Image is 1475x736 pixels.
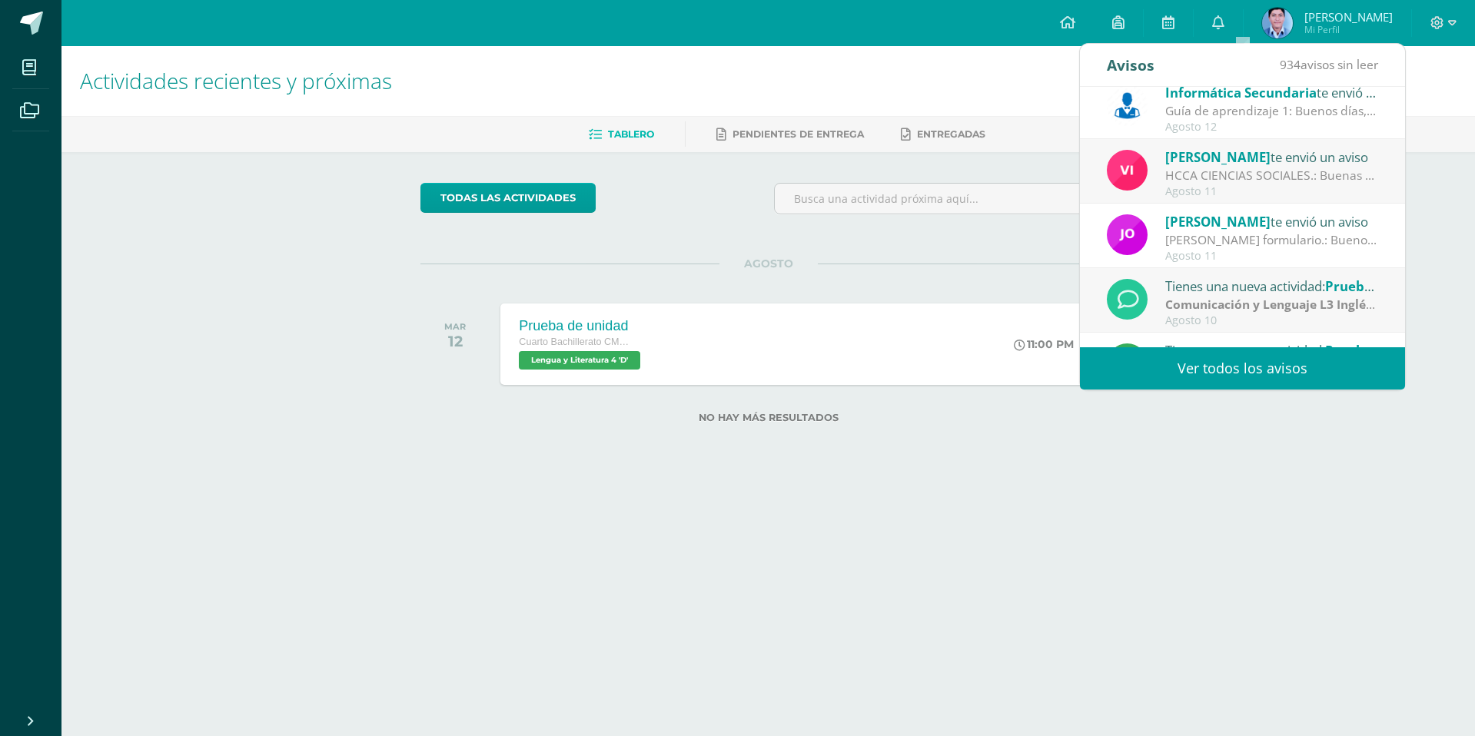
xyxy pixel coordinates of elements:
span: Tablero [608,128,654,140]
div: 12 [444,332,466,350]
span: AGOSTO [719,257,818,270]
a: Ver todos los avisos [1080,347,1405,390]
div: Agosto 12 [1165,121,1379,134]
a: Tablero [589,122,654,147]
strong: Comunicación y Lenguaje L3 Inglés [1165,296,1375,313]
span: Actividades recientes y próximas [80,66,392,95]
div: te envió un aviso [1165,82,1379,102]
span: Pendientes de entrega [733,128,864,140]
div: 11:00 PM [1014,337,1074,351]
div: | Prueba de Logro [1165,296,1379,313]
div: MAR [444,321,466,332]
div: te envió un aviso [1165,211,1379,231]
span: 934 [1280,56,1301,73]
img: 6ed6846fa57649245178fca9fc9a58dd.png [1107,85,1148,126]
div: Guía de aprendizaje 1: Buenos días, estimados todos, a continuación adjunto la guía de aprendizaj... [1165,102,1379,120]
a: Pendientes de entrega [716,122,864,147]
span: [PERSON_NAME] [1304,9,1393,25]
input: Busca una actividad próxima aquí... [775,184,1115,214]
span: avisos sin leer [1280,56,1378,73]
span: [PERSON_NAME] [1165,148,1271,166]
span: [PERSON_NAME] [1165,213,1271,230]
div: HCCA CIENCIAS SOCIALES.: Buenas tardes a todos, un gusto saludarles. Por este medio envió la HCCA... [1165,167,1379,184]
img: 2831f3331a3cbb0491b6731354618ec6.png [1262,8,1293,38]
img: bd6d0aa147d20350c4821b7c643124fa.png [1107,150,1148,191]
span: Prueba de unidad [1325,342,1440,360]
div: Llenar formulario.: Buenos días jóvenes les comparto el siguiente link para que puedan llenar el ... [1165,231,1379,249]
div: Prueba de unidad [519,318,644,334]
div: Tienes una nueva actividad: [1165,340,1379,360]
div: Agosto 11 [1165,250,1379,263]
div: te envió un aviso [1165,147,1379,167]
span: Cuarto Bachillerato CMP Bachillerato en CCLL con Orientación en Computación [519,337,634,347]
div: Tienes una nueva actividad: [1165,276,1379,296]
span: Mi Perfil [1304,23,1393,36]
span: Informática Secundaria [1165,84,1317,101]
img: 6614adf7432e56e5c9e182f11abb21f1.png [1107,214,1148,255]
label: No hay más resultados [420,412,1116,423]
div: Agosto 11 [1165,185,1379,198]
a: todas las Actividades [420,183,596,213]
div: Agosto 10 [1165,314,1379,327]
span: Lengua y Literatura 4 'D' [519,351,640,370]
span: Entregadas [917,128,985,140]
a: Entregadas [901,122,985,147]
